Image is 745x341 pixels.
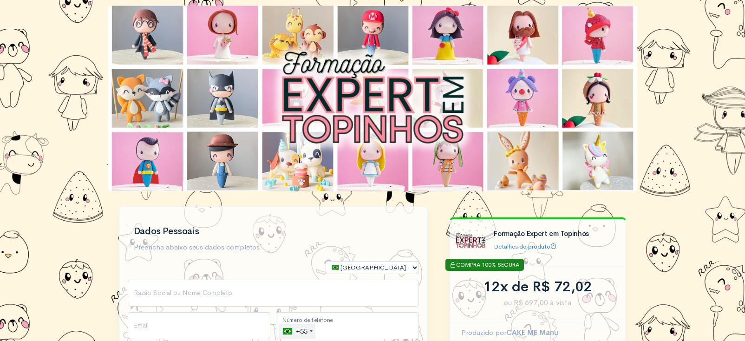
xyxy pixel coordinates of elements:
[461,297,614,308] span: ou R$ 697,00 à vista
[445,259,524,271] div: COMPRA 100% SEGURA
[283,324,315,339] div: +55
[128,312,271,339] input: Email
[134,242,260,253] p: Preencha abaixo seus dados completos
[279,324,315,339] div: Brazil (Brasil): +55
[506,328,558,337] strong: CAKE ME Manu
[456,226,485,256] img: Logo%20Forma%C3%A7%C3%A3o%20Expert%20em%20Topinhos.png
[494,230,617,238] h4: Formação Expert em Topinhos
[134,226,260,236] h2: Dados Pessoais
[461,276,614,297] div: 12x de R$ 72,02
[108,6,637,191] img: ...
[128,280,419,307] input: Nome Completo
[461,328,614,338] p: Produzido por
[494,243,556,250] a: Detalhes do produto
